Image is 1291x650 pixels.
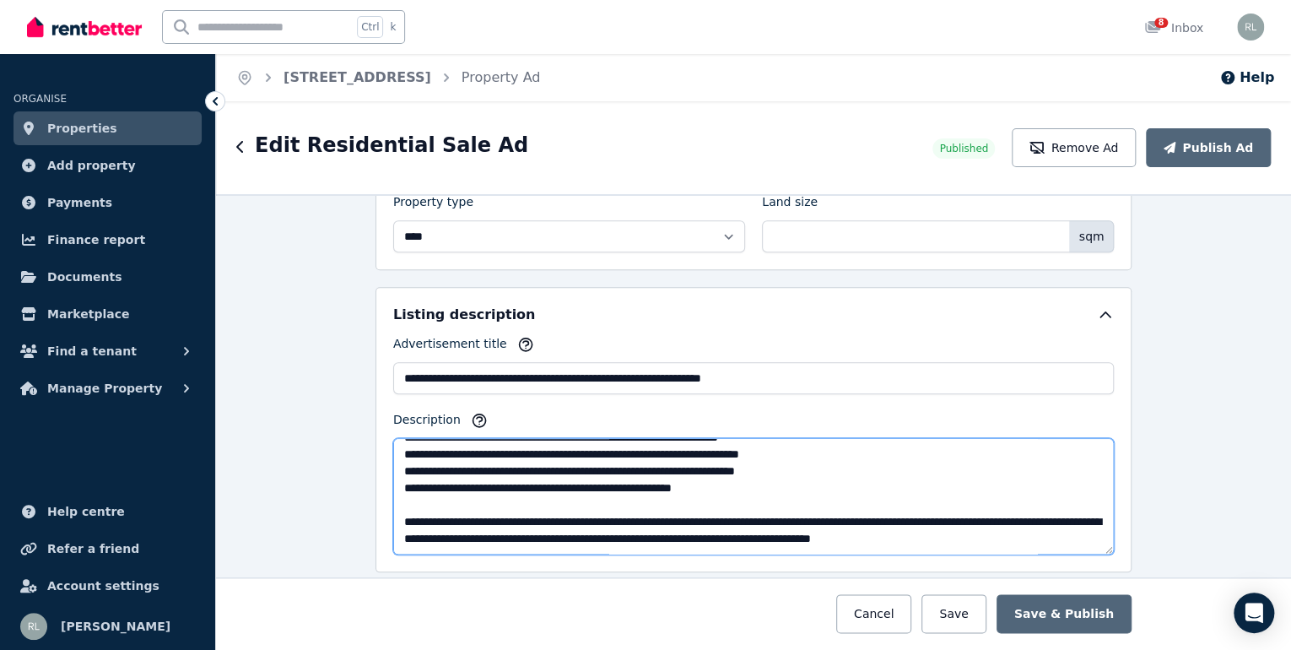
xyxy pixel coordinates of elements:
[14,111,202,145] a: Properties
[393,193,473,217] label: Property type
[1219,68,1274,88] button: Help
[14,495,202,528] a: Help centre
[14,569,202,603] a: Account settings
[61,616,170,636] span: [PERSON_NAME]
[921,594,986,633] button: Save
[47,304,129,324] span: Marketplace
[47,539,139,559] span: Refer a friend
[1154,18,1168,28] span: 8
[762,193,818,217] label: Land size
[14,223,202,257] a: Finance report
[216,54,560,101] nav: Breadcrumb
[939,142,988,155] span: Published
[27,14,142,40] img: RentBetter
[47,341,137,361] span: Find a tenant
[393,305,535,325] h5: Listing description
[836,594,911,633] button: Cancel
[393,335,507,359] label: Advertisement title
[47,155,136,176] span: Add property
[47,192,112,213] span: Payments
[14,532,202,566] a: Refer a friend
[255,132,528,159] h1: Edit Residential Sale Ad
[47,501,125,522] span: Help centre
[14,334,202,368] button: Find a tenant
[47,576,159,596] span: Account settings
[1146,128,1271,167] button: Publish Ad
[47,267,122,287] span: Documents
[1012,128,1136,167] button: Remove Ad
[1237,14,1264,41] img: Renae Lammardo
[14,371,202,405] button: Manage Property
[462,69,541,85] a: Property Ad
[997,594,1132,633] button: Save & Publish
[14,186,202,219] a: Payments
[14,93,67,105] span: ORGANISE
[47,118,117,138] span: Properties
[47,230,145,250] span: Finance report
[20,613,47,640] img: Renae Lammardo
[14,260,202,294] a: Documents
[393,411,461,435] label: Description
[47,378,162,398] span: Manage Property
[1144,19,1203,36] div: Inbox
[14,297,202,331] a: Marketplace
[1234,593,1274,633] div: Open Intercom Messenger
[357,16,383,38] span: Ctrl
[14,149,202,182] a: Add property
[284,69,431,85] a: [STREET_ADDRESS]
[390,20,396,34] span: k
